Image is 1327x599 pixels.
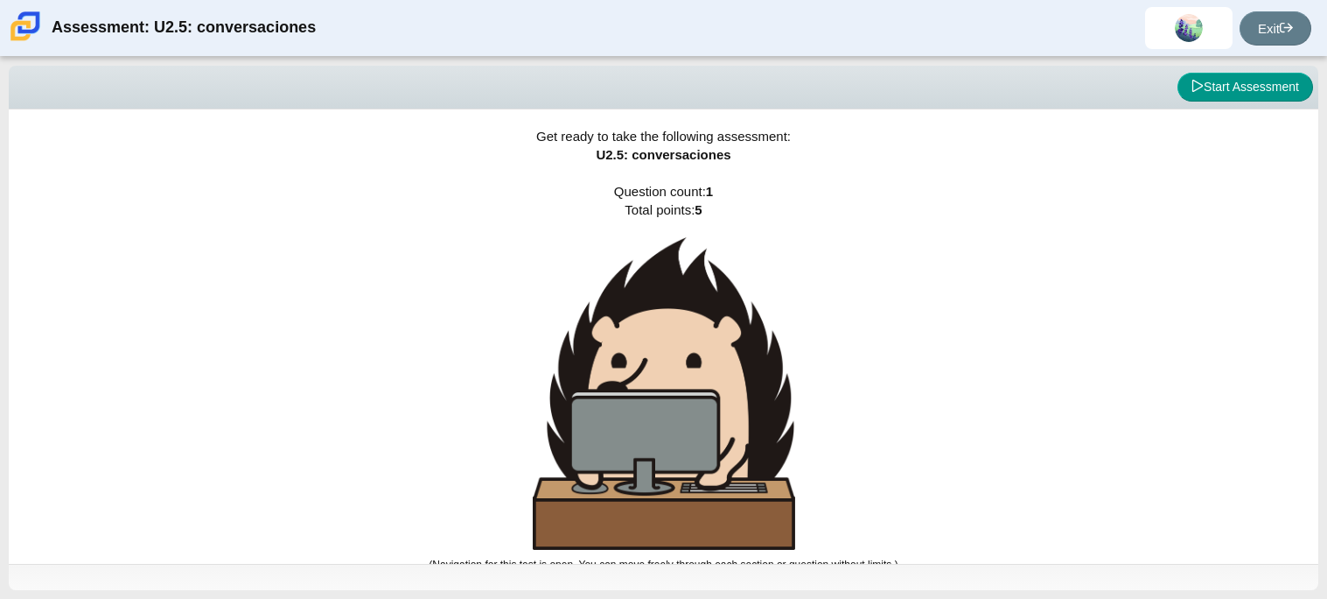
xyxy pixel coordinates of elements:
[536,129,791,144] span: Get ready to take the following assessment:
[695,202,702,217] b: 5
[1177,73,1313,102] button: Start Assessment
[52,7,316,49] div: Assessment: U2.5: conversaciones
[429,184,897,571] span: Question count: Total points:
[533,237,795,550] img: hedgehog-behind-computer-large.png
[1240,11,1311,46] a: Exit
[1175,14,1203,42] img: jacqueline.poncene.hKjhLl
[7,32,44,47] a: Carmen School of Science & Technology
[7,8,44,45] img: Carmen School of Science & Technology
[429,559,897,571] small: (Navigation for this test is open. You can move freely through each section or question without l...
[706,184,713,199] b: 1
[596,147,730,162] span: U2.5: conversaciones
